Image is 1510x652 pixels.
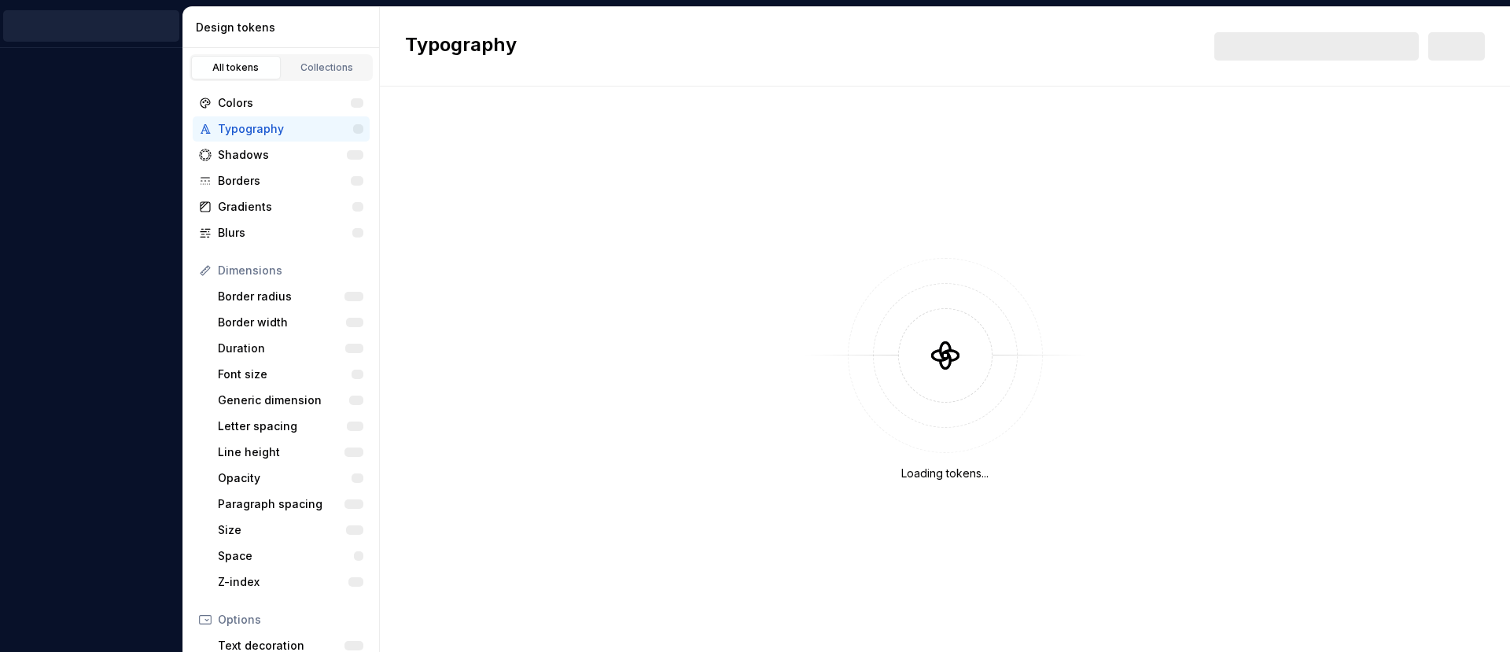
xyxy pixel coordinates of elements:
[218,341,345,356] div: Duration
[218,225,352,241] div: Blurs
[193,168,370,193] a: Borders
[193,142,370,168] a: Shadows
[212,388,370,413] a: Generic dimension
[212,284,370,309] a: Border radius
[212,466,370,491] a: Opacity
[193,116,370,142] a: Typography
[218,496,344,512] div: Paragraph spacing
[212,440,370,465] a: Line height
[193,90,370,116] a: Colors
[405,32,517,61] h2: Typography
[218,418,347,434] div: Letter spacing
[218,574,348,590] div: Z-index
[212,543,370,569] a: Space
[212,518,370,543] a: Size
[212,569,370,595] a: Z-index
[212,414,370,439] a: Letter spacing
[212,336,370,361] a: Duration
[901,466,989,481] div: Loading tokens...
[218,522,346,538] div: Size
[218,121,353,137] div: Typography
[218,263,363,278] div: Dimensions
[218,444,344,460] div: Line height
[218,612,363,628] div: Options
[212,310,370,335] a: Border width
[197,61,275,74] div: All tokens
[193,220,370,245] a: Blurs
[193,194,370,219] a: Gradients
[218,173,351,189] div: Borders
[218,367,352,382] div: Font size
[218,95,351,111] div: Colors
[218,392,349,408] div: Generic dimension
[218,470,352,486] div: Opacity
[218,147,347,163] div: Shadows
[218,315,346,330] div: Border width
[212,492,370,517] a: Paragraph spacing
[212,362,370,387] a: Font size
[218,289,344,304] div: Border radius
[218,548,354,564] div: Space
[196,20,373,35] div: Design tokens
[218,199,352,215] div: Gradients
[288,61,366,74] div: Collections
